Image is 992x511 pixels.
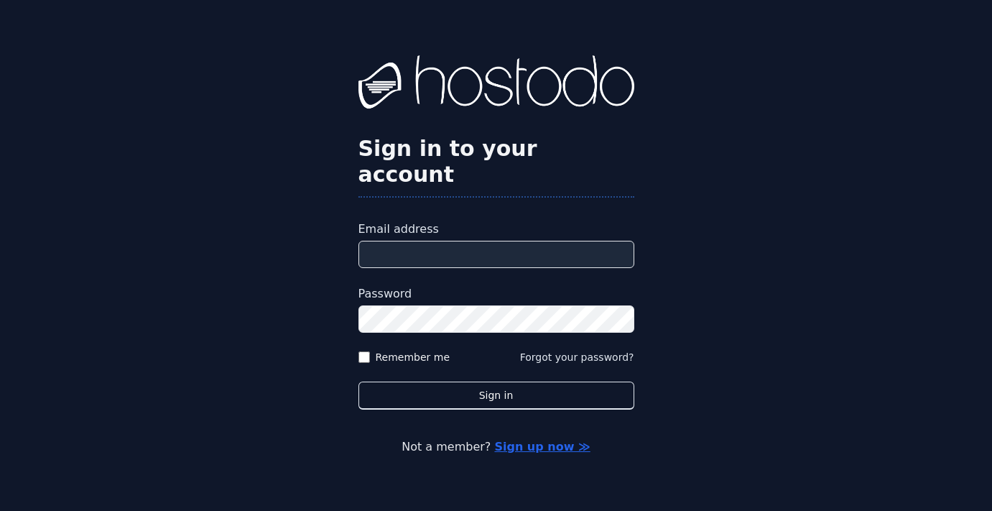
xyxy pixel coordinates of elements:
label: Password [358,285,634,303]
a: Sign up now ≫ [494,440,590,454]
p: Not a member? [69,438,923,456]
h2: Sign in to your account [358,136,634,188]
label: Email address [358,221,634,238]
label: Remember me [376,350,450,364]
img: Hostodo [358,55,634,113]
button: Forgot your password? [520,350,634,364]
button: Sign in [358,382,634,410]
